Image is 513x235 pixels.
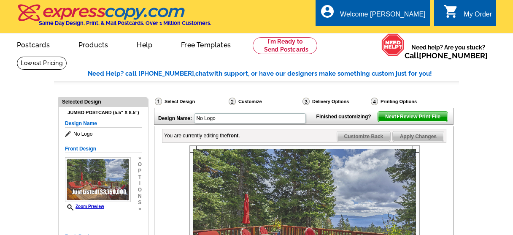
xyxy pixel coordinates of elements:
div: Select Design [154,97,228,108]
a: Zoom Preview [65,204,104,209]
i: account_circle [320,4,335,19]
i: shopping_cart [443,4,459,19]
h4: Same Day Design, Print, & Mail Postcards. Over 1 Million Customers. [39,20,211,26]
h5: Front Design [65,145,142,153]
a: Same Day Design, Print, & Mail Postcards. Over 1 Million Customers. [17,10,211,26]
img: Select Design [155,98,162,105]
span: s [138,199,142,206]
div: Customize [228,97,302,108]
span: n [138,193,142,199]
a: Postcards [3,34,63,54]
span: Call [405,51,488,60]
span: o [138,187,142,193]
strong: Design Name: [158,115,192,121]
h5: Design Name [65,120,142,128]
img: button-next-arrow-white.png [396,115,400,118]
b: front [227,133,238,139]
div: Printing Options [370,97,445,106]
iframe: LiveChat chat widget [394,208,513,235]
div: Selected Design [59,98,148,106]
img: Delivery Options [302,98,310,105]
div: Welcome [PERSON_NAME] [340,11,425,22]
div: You are currently editing the . [164,132,240,139]
a: [PHONE_NUMBER] [419,51,488,60]
a: Products [65,34,122,54]
span: » [138,155,142,161]
a: Help [123,34,166,54]
a: shopping_cart My Order [443,9,492,20]
a: Free Templates [167,34,244,54]
span: Customize Back [337,131,391,142]
div: My Order [464,11,492,22]
span: Next Review Print File [378,112,448,122]
span: i [138,180,142,187]
h4: Jumbo Postcard (5.5" x 8.5") [65,110,142,115]
div: Delivery Options [302,97,370,106]
span: Apply Changes [393,131,444,142]
img: Customize [229,98,236,105]
img: help [381,33,405,56]
span: p [138,168,142,174]
span: » [138,206,142,212]
span: No Logo [65,130,142,138]
span: o [138,161,142,168]
span: Need help? Are you stuck? [405,43,492,60]
img: Z18901336_00001_1.jpg [65,157,131,202]
span: t [138,174,142,180]
div: Need Help? call [PHONE_NUMBER], with support, or have our designers make something custom just fo... [88,69,459,79]
img: Printing Options & Summary [371,98,378,105]
span: chat [195,70,209,77]
strong: Finished customizing? [316,114,376,120]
